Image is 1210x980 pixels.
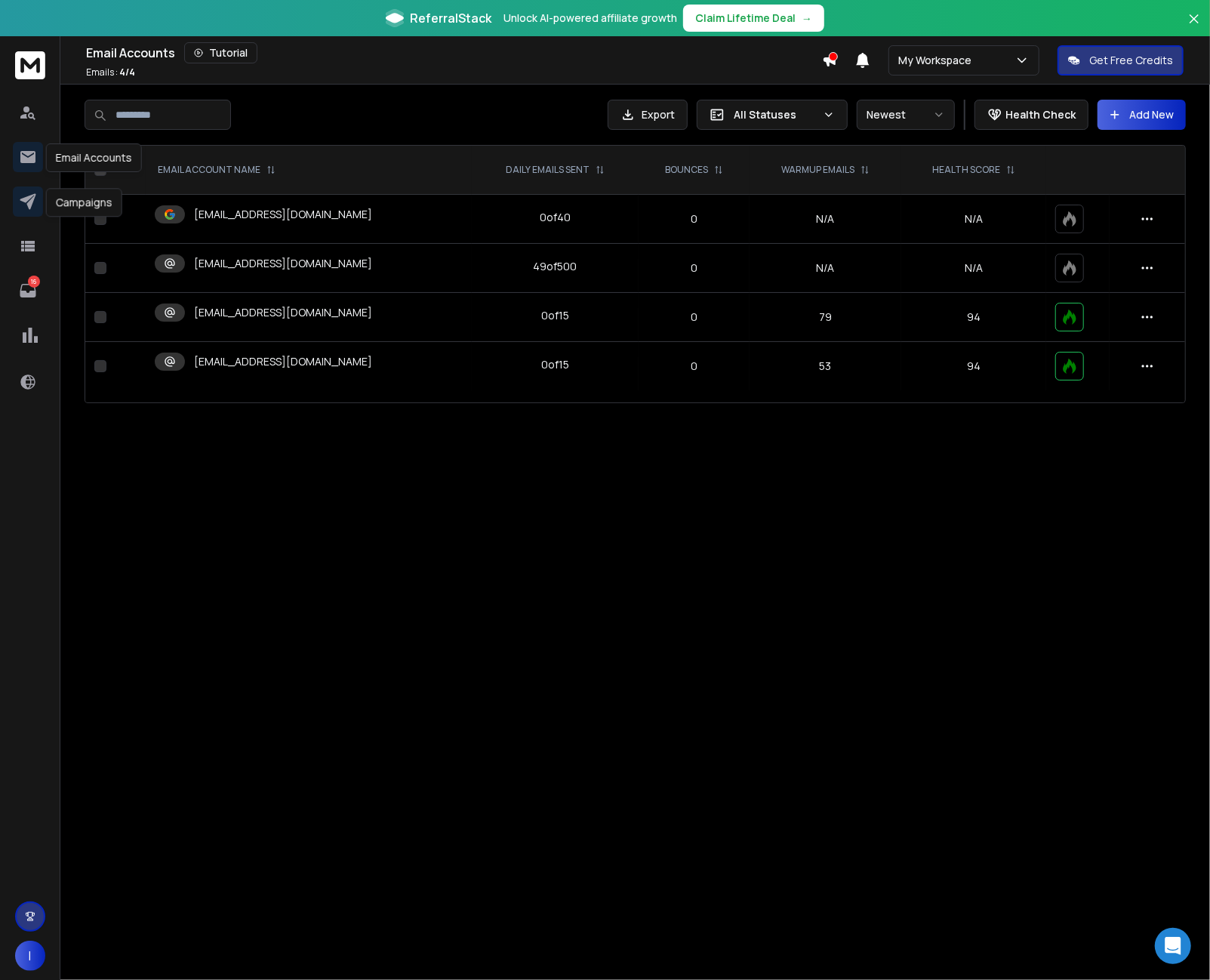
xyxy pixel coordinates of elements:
[910,211,1037,227] p: N/A
[1155,928,1191,964] div: Open Intercom Messenger
[15,941,45,971] button: I
[648,260,740,276] p: 0
[1098,100,1186,130] button: Add New
[28,276,40,288] p: 16
[506,164,590,176] p: DAILY EMAILS SENT
[901,342,1046,391] td: 94
[901,293,1046,342] td: 94
[86,66,135,79] p: Emails :
[648,310,740,325] p: 0
[648,359,740,374] p: 0
[857,100,955,130] button: Newest
[46,188,122,217] div: Campaigns
[910,260,1037,276] p: N/A
[541,308,569,323] div: 0 of 15
[13,276,43,306] a: 16
[410,9,491,27] span: ReferralStack
[734,107,817,122] p: All Statuses
[932,164,1000,176] p: HEALTH SCORE
[1058,45,1184,76] button: Get Free Credits
[608,100,688,130] button: Export
[683,5,824,32] button: Claim Lifetime Deal→
[534,259,577,274] div: 49 of 500
[750,244,901,293] td: N/A
[781,164,854,176] p: WARMUP EMAILS
[158,164,276,176] div: EMAIL ACCOUNT NAME
[1184,9,1204,45] button: Close banner
[750,195,901,244] td: N/A
[86,42,822,63] div: Email Accounts
[541,357,569,372] div: 0 of 15
[194,207,372,222] p: [EMAIL_ADDRESS][DOMAIN_NAME]
[898,53,978,68] p: My Workspace
[750,293,901,342] td: 79
[503,11,677,26] p: Unlock AI-powered affiliate growth
[194,305,372,320] p: [EMAIL_ADDRESS][DOMAIN_NAME]
[750,342,901,391] td: 53
[119,66,135,79] span: 4 / 4
[1089,53,1173,68] p: Get Free Credits
[540,210,571,225] div: 0 of 40
[1005,107,1076,122] p: Health Check
[802,11,812,26] span: →
[665,164,708,176] p: BOUNCES
[46,143,142,172] div: Email Accounts
[194,256,372,271] p: [EMAIL_ADDRESS][DOMAIN_NAME]
[974,100,1088,130] button: Health Check
[648,211,740,227] p: 0
[194,354,372,369] p: [EMAIL_ADDRESS][DOMAIN_NAME]
[184,42,257,63] button: Tutorial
